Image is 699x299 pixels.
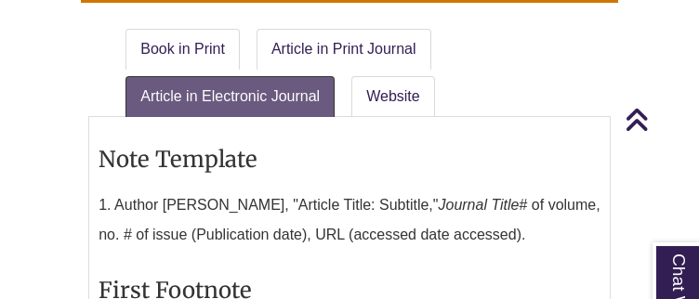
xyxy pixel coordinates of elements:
a: Website [351,76,435,117]
a: Book in Print [125,29,240,70]
a: Article in Electronic Journal [125,76,335,117]
p: 1. Author [PERSON_NAME], "Article Title: Subtitle," # of volume, no. # of issue (Publication date... [99,183,600,257]
em: Journal Title [438,197,519,213]
a: Article in Print Journal [257,29,431,70]
h3: Note Template [99,145,600,174]
a: Back to Top [625,107,694,132]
